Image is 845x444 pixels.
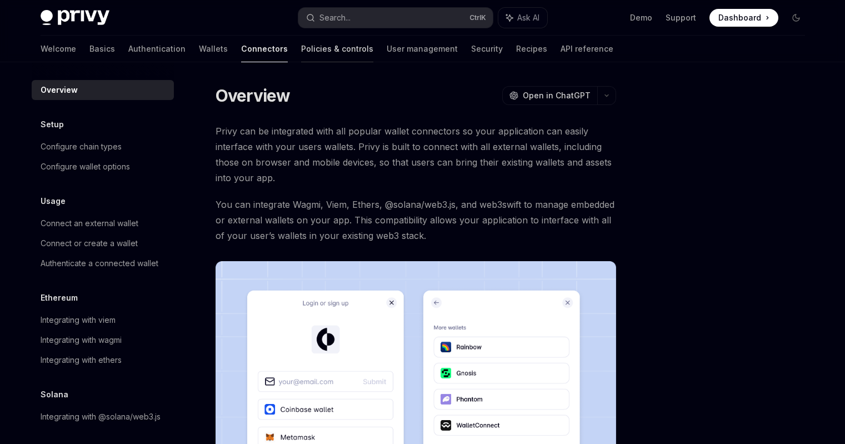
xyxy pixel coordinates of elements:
[41,83,78,97] div: Overview
[709,9,778,27] a: Dashboard
[516,36,547,62] a: Recipes
[718,12,761,23] span: Dashboard
[41,291,78,305] h5: Ethereum
[41,194,66,208] h5: Usage
[199,36,228,62] a: Wallets
[301,36,373,62] a: Policies & controls
[32,407,174,427] a: Integrating with @solana/web3.js
[32,213,174,233] a: Connect an external wallet
[32,350,174,370] a: Integrating with ethers
[666,12,696,23] a: Support
[523,90,591,101] span: Open in ChatGPT
[216,86,291,106] h1: Overview
[41,237,138,250] div: Connect or create a wallet
[41,410,161,423] div: Integrating with @solana/web3.js
[41,118,64,131] h5: Setup
[41,353,122,367] div: Integrating with ethers
[41,388,68,401] h5: Solana
[41,217,138,230] div: Connect an external wallet
[89,36,115,62] a: Basics
[471,36,503,62] a: Security
[41,10,109,26] img: dark logo
[561,36,613,62] a: API reference
[32,157,174,177] a: Configure wallet options
[32,80,174,100] a: Overview
[32,310,174,330] a: Integrating with viem
[216,123,616,186] span: Privy can be integrated with all popular wallet connectors so your application can easily interfa...
[216,197,616,243] span: You can integrate Wagmi, Viem, Ethers, @solana/web3.js, and web3swift to manage embedded or exter...
[241,36,288,62] a: Connectors
[630,12,652,23] a: Demo
[41,257,158,270] div: Authenticate a connected wallet
[41,140,122,153] div: Configure chain types
[32,253,174,273] a: Authenticate a connected wallet
[517,12,539,23] span: Ask AI
[32,330,174,350] a: Integrating with wagmi
[319,11,351,24] div: Search...
[498,8,547,28] button: Ask AI
[298,8,493,28] button: Search...CtrlK
[32,137,174,157] a: Configure chain types
[41,313,116,327] div: Integrating with viem
[41,333,122,347] div: Integrating with wagmi
[502,86,597,105] button: Open in ChatGPT
[128,36,186,62] a: Authentication
[32,233,174,253] a: Connect or create a wallet
[41,160,130,173] div: Configure wallet options
[41,36,76,62] a: Welcome
[469,13,486,22] span: Ctrl K
[787,9,805,27] button: Toggle dark mode
[387,36,458,62] a: User management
